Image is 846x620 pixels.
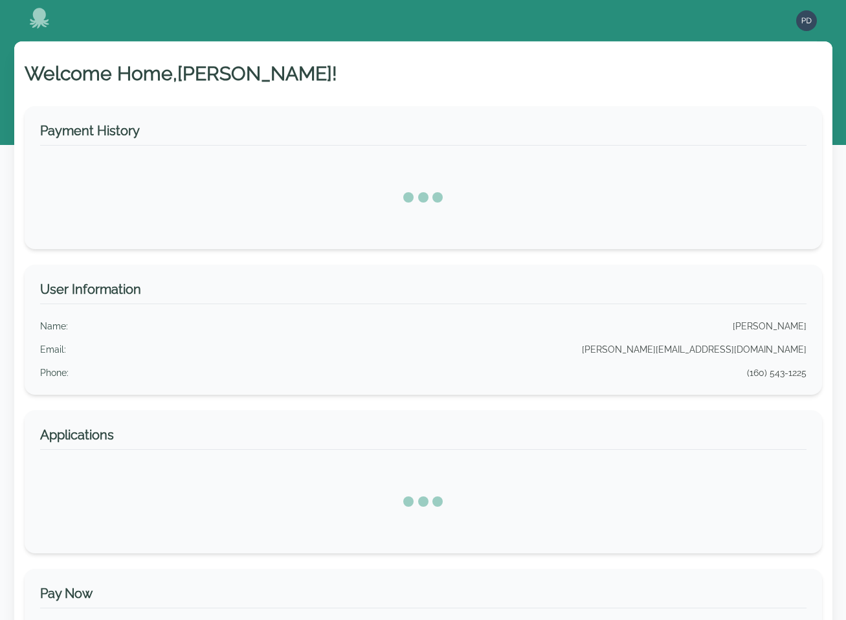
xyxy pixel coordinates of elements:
div: Name : [40,320,68,333]
h1: Welcome Home, [PERSON_NAME] ! [25,62,822,85]
div: Phone : [40,366,69,379]
h3: Applications [40,426,807,450]
h3: Payment History [40,122,807,146]
h3: User Information [40,280,807,304]
div: Email : [40,343,66,356]
div: [PERSON_NAME] [733,320,807,333]
h3: Pay Now [40,584,807,608]
div: (160) 543-1225 [747,366,807,379]
div: [PERSON_NAME][EMAIL_ADDRESS][DOMAIN_NAME] [582,343,807,356]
